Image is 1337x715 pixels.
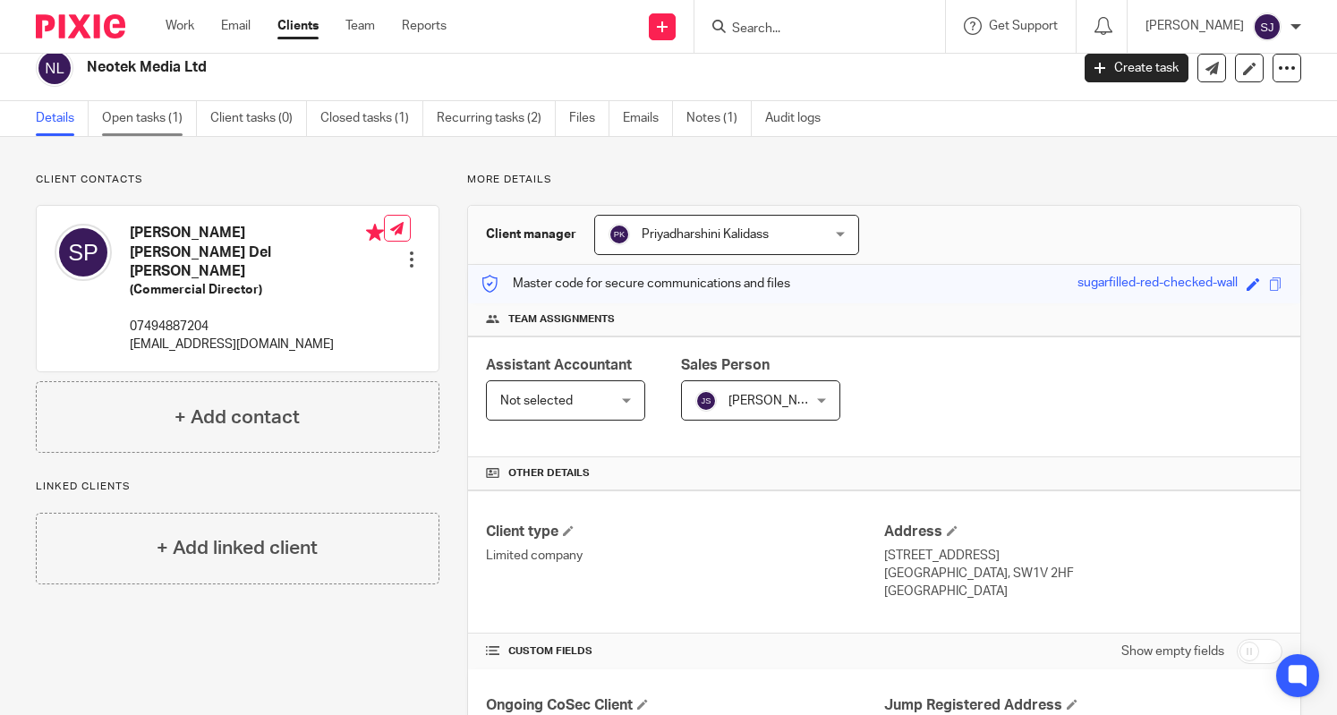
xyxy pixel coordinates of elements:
[508,466,590,481] span: Other details
[36,101,89,136] a: Details
[467,173,1301,187] p: More details
[36,14,125,38] img: Pixie
[157,534,318,562] h4: + Add linked client
[686,101,752,136] a: Notes (1)
[366,224,384,242] i: Primary
[730,21,891,38] input: Search
[884,523,1282,541] h4: Address
[130,224,384,281] h4: [PERSON_NAME] [PERSON_NAME] Del [PERSON_NAME]
[166,17,194,35] a: Work
[695,390,717,412] img: svg%3E
[320,101,423,136] a: Closed tasks (1)
[437,101,556,136] a: Recurring tasks (2)
[345,17,375,35] a: Team
[486,226,576,243] h3: Client manager
[486,696,884,715] h4: Ongoing CoSec Client
[642,228,769,241] span: Priyadharshini Kalidass
[130,336,384,353] p: [EMAIL_ADDRESS][DOMAIN_NAME]
[210,101,307,136] a: Client tasks (0)
[55,224,112,281] img: svg%3E
[277,17,319,35] a: Clients
[36,480,439,494] p: Linked clients
[130,318,384,336] p: 07494887204
[569,101,609,136] a: Files
[884,565,1282,583] p: [GEOGRAPHIC_DATA], SW1V 2HF
[500,395,573,407] span: Not selected
[1085,54,1188,82] a: Create task
[623,101,673,136] a: Emails
[36,49,73,87] img: svg%3E
[884,547,1282,565] p: [STREET_ADDRESS]
[36,173,439,187] p: Client contacts
[681,358,770,372] span: Sales Person
[481,275,790,293] p: Master code for secure communications and files
[1077,274,1238,294] div: sugarfilled-red-checked-wall
[486,644,884,659] h4: CUSTOM FIELDS
[221,17,251,35] a: Email
[1253,13,1282,41] img: svg%3E
[175,404,300,431] h4: + Add contact
[989,20,1058,32] span: Get Support
[486,547,884,565] p: Limited company
[486,358,632,372] span: Assistant Accountant
[130,281,384,299] h5: (Commercial Director)
[765,101,834,136] a: Audit logs
[1145,17,1244,35] p: [PERSON_NAME]
[486,523,884,541] h4: Client type
[884,696,1282,715] h4: Jump Registered Address
[402,17,447,35] a: Reports
[87,58,864,77] h2: Neotek Media Ltd
[609,224,630,245] img: svg%3E
[884,583,1282,600] p: [GEOGRAPHIC_DATA]
[102,101,197,136] a: Open tasks (1)
[508,312,615,327] span: Team assignments
[728,395,827,407] span: [PERSON_NAME]
[1121,643,1224,660] label: Show empty fields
